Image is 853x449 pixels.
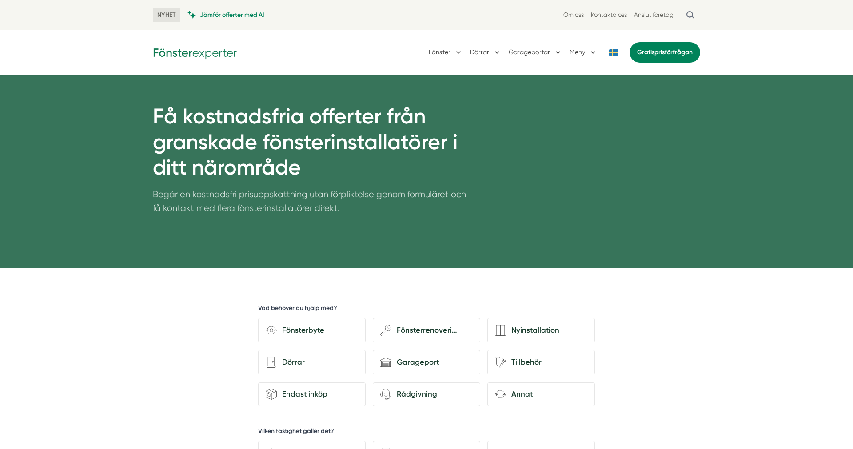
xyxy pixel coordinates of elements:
a: Om oss [563,11,584,19]
p: Begär en kostnadsfri prisuppskattning utan förpliktelse genom formuläret och få kontakt med flera... [153,187,466,220]
button: Dörrar [470,41,502,64]
a: Jämför offerter med AI [187,11,264,19]
a: Kontakta oss [591,11,627,19]
h1: Få kostnadsfria offerter från granskade fönsterinstallatörer i ditt närområde [153,103,466,187]
button: Meny [570,41,598,64]
span: NYHET [153,8,180,22]
img: Fönsterexperter Logotyp [153,45,237,59]
button: Fönster [429,41,463,64]
a: Gratisprisförfrågan [630,42,700,63]
h5: Vilken fastighet gäller det? [258,427,334,438]
span: Gratis [637,48,654,56]
button: Öppna sök [681,7,700,23]
a: Anslut företag [634,11,674,19]
button: Garageportar [509,41,562,64]
h5: Vad behöver du hjälp med? [258,304,337,315]
span: Jämför offerter med AI [200,11,264,19]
